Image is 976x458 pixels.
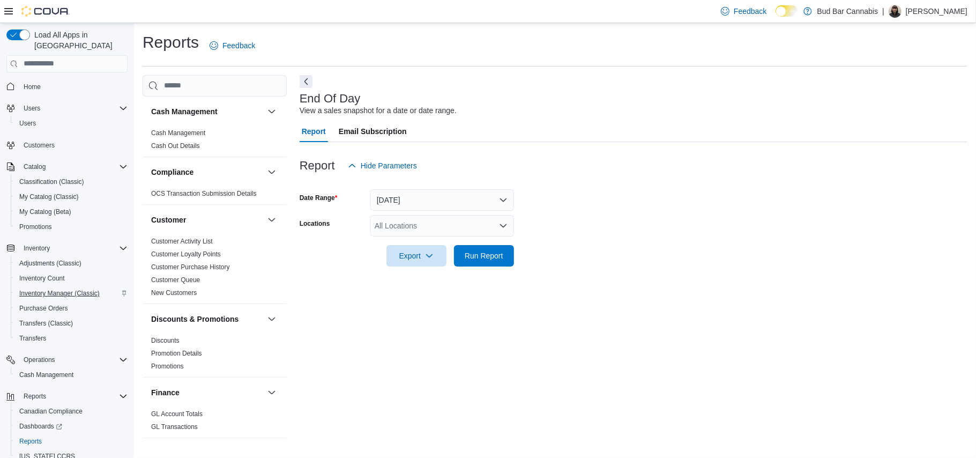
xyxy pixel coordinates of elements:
[19,390,50,403] button: Reports
[15,175,88,188] a: Classification (Classic)
[15,190,128,203] span: My Catalog (Classic)
[15,220,56,233] a: Promotions
[19,160,128,173] span: Catalog
[265,386,278,399] button: Finance
[11,271,132,286] button: Inventory Count
[24,244,50,253] span: Inventory
[11,174,132,189] button: Classification (Classic)
[19,178,84,186] span: Classification (Classic)
[19,371,73,379] span: Cash Management
[151,129,205,137] a: Cash Management
[370,189,514,211] button: [DATE]
[151,336,180,345] span: Discounts
[21,6,70,17] img: Cova
[2,101,132,116] button: Users
[499,221,508,230] button: Open list of options
[2,389,132,404] button: Reports
[151,387,180,398] h3: Finance
[15,190,83,203] a: My Catalog (Classic)
[15,175,128,188] span: Classification (Classic)
[15,205,128,218] span: My Catalog (Beta)
[24,162,46,171] span: Catalog
[151,237,213,246] span: Customer Activity List
[19,437,42,446] span: Reports
[151,387,263,398] button: Finance
[300,219,330,228] label: Locations
[11,434,132,449] button: Reports
[11,286,132,301] button: Inventory Manager (Classic)
[300,159,335,172] h3: Report
[143,127,287,157] div: Cash Management
[906,5,967,18] p: [PERSON_NAME]
[15,287,104,300] a: Inventory Manager (Classic)
[205,35,259,56] a: Feedback
[151,410,203,418] span: GL Account Totals
[19,242,54,255] button: Inventory
[11,301,132,316] button: Purchase Orders
[15,205,76,218] a: My Catalog (Beta)
[151,167,193,178] h3: Compliance
[302,121,326,142] span: Report
[734,6,766,17] span: Feedback
[393,245,440,267] span: Export
[151,263,230,271] a: Customer Purchase History
[15,257,128,270] span: Adjustments (Classic)
[15,117,40,130] a: Users
[19,390,128,403] span: Reports
[19,353,59,366] button: Operations
[19,353,128,366] span: Operations
[361,160,417,171] span: Hide Parameters
[151,276,200,284] span: Customer Queue
[265,313,278,326] button: Discounts & Promotions
[2,159,132,174] button: Catalog
[15,317,77,330] a: Transfers (Classic)
[19,289,100,298] span: Inventory Manager (Classic)
[15,287,128,300] span: Inventory Manager (Classic)
[19,102,128,115] span: Users
[24,104,40,113] span: Users
[11,116,132,131] button: Users
[265,166,278,179] button: Compliance
[24,356,55,364] span: Operations
[19,334,46,343] span: Transfers
[19,422,62,431] span: Dashboards
[15,405,128,418] span: Canadian Compliance
[151,142,200,150] span: Cash Out Details
[465,250,503,261] span: Run Report
[151,363,184,370] a: Promotions
[889,5,902,18] div: Marina B
[151,189,257,198] span: OCS Transaction Submission Details
[15,302,128,315] span: Purchase Orders
[15,117,128,130] span: Users
[11,256,132,271] button: Adjustments (Classic)
[143,32,199,53] h1: Reports
[15,435,128,448] span: Reports
[151,350,202,357] a: Promotion Details
[143,235,287,304] div: Customer
[15,420,128,433] span: Dashboards
[151,423,198,431] a: GL Transactions
[24,83,41,91] span: Home
[300,75,312,88] button: Next
[19,407,83,416] span: Canadian Compliance
[19,242,128,255] span: Inventory
[265,213,278,226] button: Customer
[151,314,239,324] h3: Discounts & Promotions
[24,392,46,401] span: Reports
[386,245,446,267] button: Export
[30,29,128,51] span: Load All Apps in [GEOGRAPHIC_DATA]
[15,368,128,381] span: Cash Management
[454,245,514,267] button: Run Report
[19,80,45,93] a: Home
[11,204,132,219] button: My Catalog (Beta)
[344,155,421,176] button: Hide Parameters
[15,272,128,285] span: Inventory Count
[300,92,361,105] h3: End Of Day
[19,119,36,128] span: Users
[11,189,132,204] button: My Catalog (Classic)
[151,250,221,258] a: Customer Loyalty Points
[15,302,72,315] a: Purchase Orders
[15,368,78,381] a: Cash Management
